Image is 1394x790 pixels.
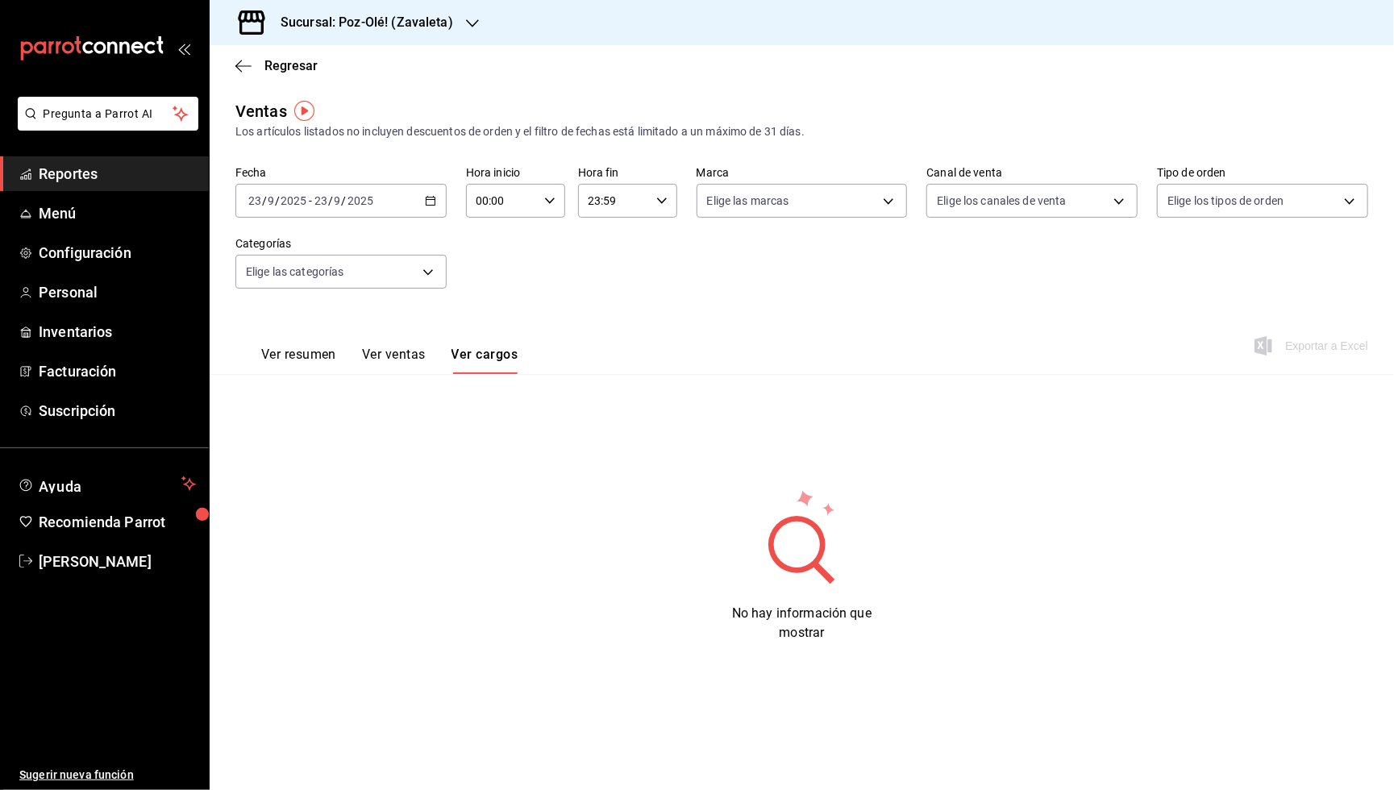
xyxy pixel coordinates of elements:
input: -- [334,194,342,207]
input: -- [314,194,328,207]
span: Configuración [39,242,196,264]
button: Pregunta a Parrot AI [18,97,198,131]
label: Marca [697,168,908,179]
input: ---- [347,194,374,207]
label: Fecha [235,168,447,179]
span: Elige los tipos de orden [1167,193,1284,209]
span: Sugerir nueva función [19,767,196,784]
span: Reportes [39,163,196,185]
span: / [275,194,280,207]
label: Hora fin [578,168,677,179]
div: Los artículos listados no incluyen descuentos de orden y el filtro de fechas está limitado a un m... [235,123,1368,140]
span: Ayuda [39,474,175,493]
label: Canal de venta [926,168,1138,179]
span: Inventarios [39,321,196,343]
input: -- [248,194,262,207]
span: Pregunta a Parrot AI [44,106,173,123]
h3: Sucursal: Poz-Olé! (Zavaleta) [268,13,453,32]
span: Menú [39,202,196,224]
span: Elige las marcas [707,193,789,209]
label: Tipo de orden [1157,168,1368,179]
div: Ventas [235,99,287,123]
span: Suscripción [39,400,196,422]
span: - [309,194,312,207]
a: Pregunta a Parrot AI [11,117,198,134]
img: Tooltip marker [294,101,314,121]
span: Recomienda Parrot [39,511,196,533]
span: Personal [39,281,196,303]
button: Ver resumen [261,347,336,374]
label: Categorías [235,239,447,250]
input: -- [267,194,275,207]
input: ---- [280,194,307,207]
span: No hay información que mostrar [732,605,872,640]
button: Ver ventas [362,347,426,374]
button: open_drawer_menu [177,42,190,55]
span: / [262,194,267,207]
span: Elige las categorías [246,264,344,280]
span: / [342,194,347,207]
span: / [328,194,333,207]
div: navigation tabs [261,347,518,374]
span: [PERSON_NAME] [39,551,196,572]
span: Elige los canales de venta [937,193,1066,209]
button: Ver cargos [451,347,518,374]
button: Regresar [235,58,318,73]
span: Regresar [264,58,318,73]
label: Hora inicio [466,168,565,179]
span: Facturación [39,360,196,382]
